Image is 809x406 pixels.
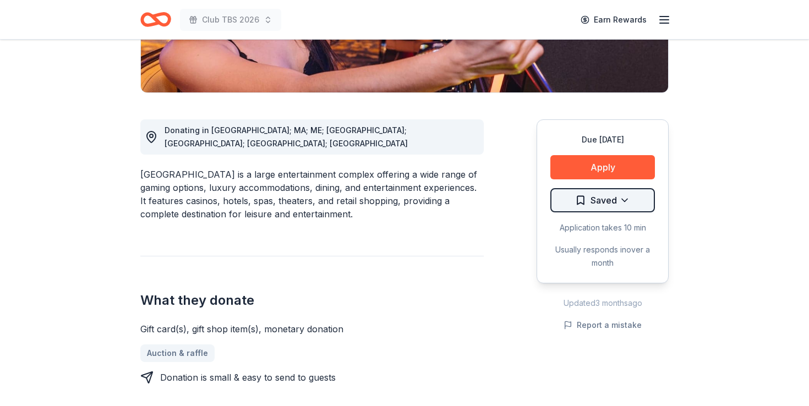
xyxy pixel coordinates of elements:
[564,319,642,332] button: Report a mistake
[180,9,281,31] button: Club TBS 2026
[550,133,655,146] div: Due [DATE]
[550,188,655,212] button: Saved
[550,221,655,234] div: Application takes 10 min
[140,292,484,309] h2: What they donate
[140,322,484,336] div: Gift card(s), gift shop item(s), monetary donation
[550,155,655,179] button: Apply
[140,168,484,221] div: [GEOGRAPHIC_DATA] is a large entertainment complex offering a wide range of gaming options, luxur...
[591,193,617,207] span: Saved
[140,7,171,32] a: Home
[537,297,669,310] div: Updated 3 months ago
[550,243,655,270] div: Usually responds in over a month
[202,13,259,26] span: Club TBS 2026
[160,371,336,384] div: Donation is small & easy to send to guests
[165,125,408,148] span: Donating in [GEOGRAPHIC_DATA]; MA; ME; [GEOGRAPHIC_DATA]; [GEOGRAPHIC_DATA]; [GEOGRAPHIC_DATA]; [...
[574,10,653,30] a: Earn Rewards
[140,344,215,362] a: Auction & raffle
